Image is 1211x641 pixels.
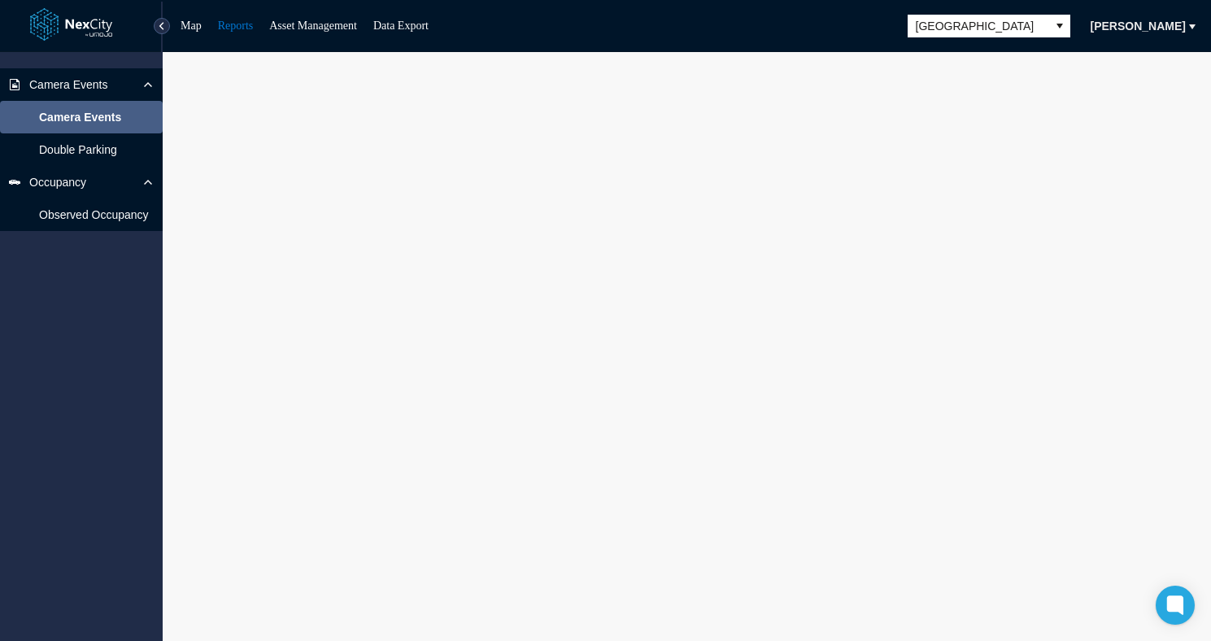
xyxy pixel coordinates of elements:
[269,20,357,32] a: Asset Management
[1080,13,1196,39] button: [PERSON_NAME]
[373,20,429,32] a: Data Export
[218,20,254,32] a: Reports
[1091,18,1186,34] span: [PERSON_NAME]
[1049,15,1070,37] button: select
[916,18,1041,34] span: [GEOGRAPHIC_DATA]
[29,76,107,93] span: Camera Events
[39,207,149,223] span: Observed Occupancy
[181,20,202,32] a: Map
[39,109,121,125] span: Camera Events
[29,174,86,190] span: Occupancy
[39,142,117,158] span: Double Parking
